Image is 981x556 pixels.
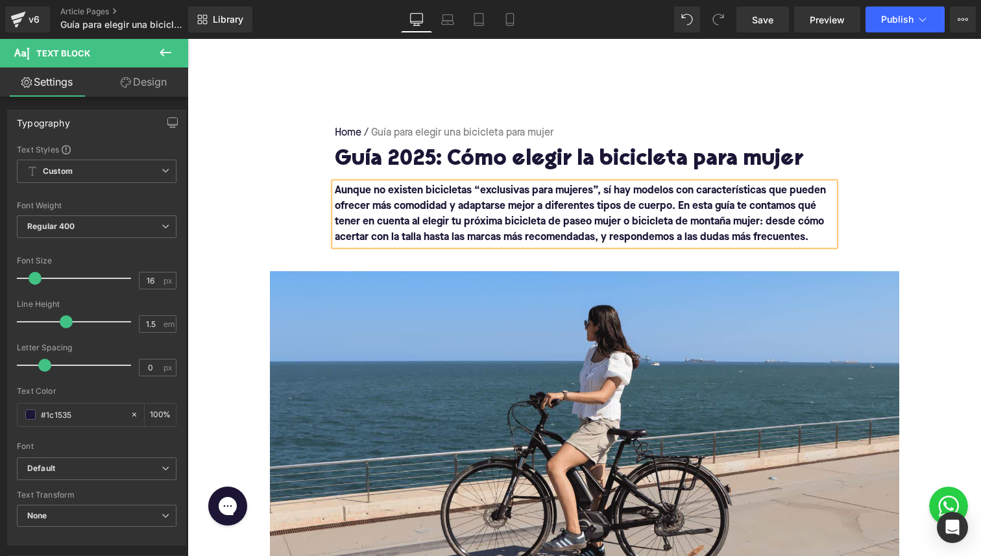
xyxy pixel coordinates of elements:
[432,6,463,32] a: Laptop
[41,407,124,422] input: Color
[147,88,174,101] a: Home
[188,6,252,32] a: New Library
[494,6,526,32] a: Mobile
[145,404,176,426] div: %
[17,256,176,265] div: Font Size
[82,232,712,544] img: mujer usando bicicleta electrica en barceloneta playa verano barcelona españa ebike
[401,6,432,32] a: Desktop
[147,147,638,204] b: Aunque no existen bicicletas “exclusivas para mujeres”, sí hay modelos con características que pu...
[17,490,176,500] div: Text Transform
[17,300,176,309] div: Line Height
[60,6,210,17] a: Article Pages
[163,276,175,285] span: px
[147,109,647,133] h1: Guía 2025: Cómo elegir la bicicleta para mujer
[17,442,176,451] div: Font
[937,512,968,543] div: Open Intercom Messenger
[17,387,176,396] div: Text Color
[43,166,73,177] b: Custom
[27,221,75,231] b: Regular 400
[163,363,175,372] span: px
[17,201,176,210] div: Font Weight
[17,110,70,128] div: Typography
[463,6,494,32] a: Tablet
[674,6,700,32] button: Undo
[14,443,66,491] iframe: Gorgias live chat messenger
[174,88,184,101] span: /
[950,6,976,32] button: More
[866,6,945,32] button: Publish
[794,6,860,32] a: Preview
[810,13,845,27] span: Preview
[17,343,176,352] div: Letter Spacing
[27,511,47,520] b: None
[752,13,773,27] span: Save
[27,463,55,474] i: Default
[60,19,185,30] span: Guía para elegir una bicicleta para mujer
[213,14,243,25] span: Library
[5,6,50,32] a: v6
[26,11,42,28] div: v6
[97,67,191,97] a: Design
[163,320,175,328] span: em
[147,80,647,109] nav: breadcrumbs
[36,48,90,58] span: Text Block
[742,448,781,487] img: Whatsapp
[705,6,731,32] button: Redo
[17,144,176,154] div: Text Styles
[881,14,914,25] span: Publish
